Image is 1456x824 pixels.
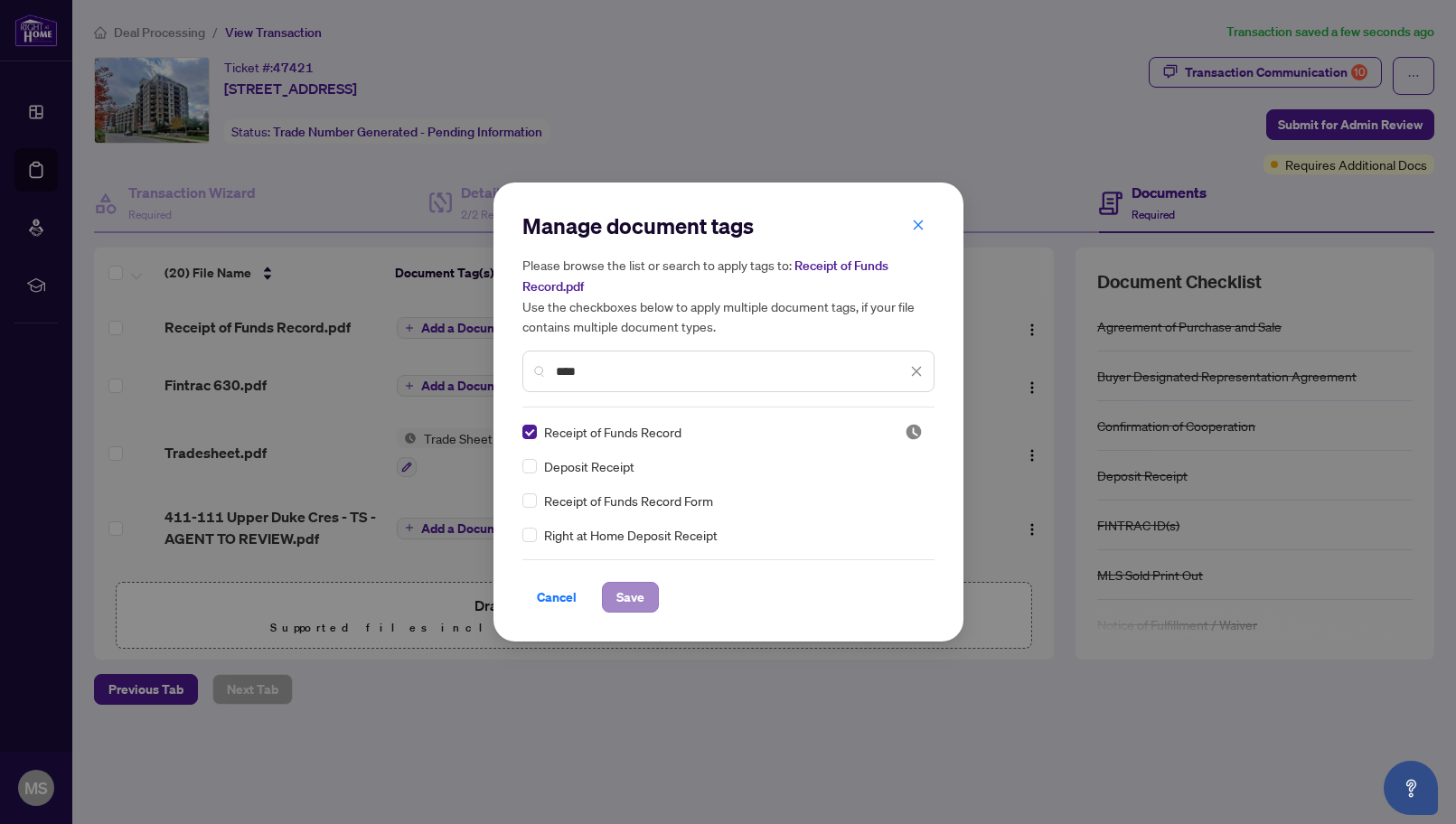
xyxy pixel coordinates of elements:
[544,422,681,442] span: Receipt of Funds Record
[537,583,577,612] span: Cancel
[544,525,718,545] span: Right at Home Deposit Receipt
[912,219,925,231] span: close
[905,423,923,441] span: Pending Review
[544,456,634,476] span: Deposit Receipt
[1384,761,1438,815] button: Open asap
[522,255,935,336] h5: Please browse the list or search to apply tags to: Use the checkboxes below to apply multiple doc...
[905,423,923,441] img: status
[522,582,591,613] button: Cancel
[522,211,935,240] h2: Manage document tags
[616,583,644,612] span: Save
[602,582,659,613] button: Save
[544,491,713,510] span: Receipt of Funds Record Form
[910,365,923,378] span: close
